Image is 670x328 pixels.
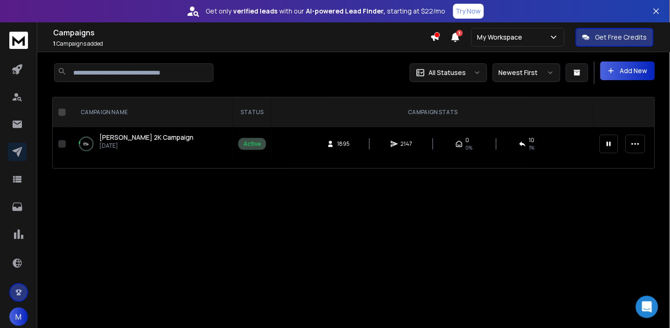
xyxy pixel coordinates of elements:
span: 1895 [337,140,350,148]
span: 1 [53,40,55,48]
div: Open Intercom Messenger [636,296,658,318]
p: 6 % [84,139,89,149]
th: STATUS [233,97,272,127]
span: 1 % [529,144,535,151]
td: 6%[PERSON_NAME] 2K Campaign[DATE] [69,127,233,161]
span: 3 [456,30,463,36]
button: Add New [601,61,655,80]
th: CAMPAIGN STATS [272,97,594,127]
p: All Statuses [429,68,466,77]
strong: AI-powered Lead Finder, [306,7,386,16]
div: Active [243,140,261,148]
span: 10 [529,137,535,144]
button: Get Free Credits [576,28,654,47]
strong: verified leads [234,7,278,16]
button: Newest First [493,63,560,82]
button: M [9,307,28,326]
p: [DATE] [99,142,193,150]
button: Try Now [453,4,484,19]
span: 2147 [401,140,413,148]
p: Try Now [456,7,481,16]
th: CAMPAIGN NAME [69,97,233,127]
img: logo [9,32,28,49]
span: 0% [466,144,473,151]
span: 0 [466,137,470,144]
h1: Campaigns [53,27,430,38]
p: My Workspace [477,33,526,42]
a: [PERSON_NAME] 2K Campaign [99,133,193,142]
p: Get only with our starting at $22/mo [206,7,446,16]
p: Get Free Credits [595,33,647,42]
p: Campaigns added [53,40,430,48]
